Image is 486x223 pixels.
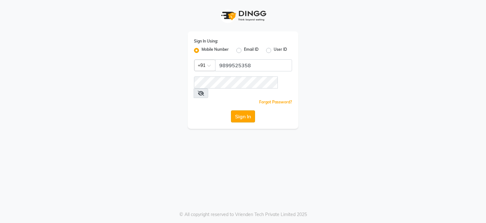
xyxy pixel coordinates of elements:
button: Sign In [231,110,255,122]
a: Forgot Password? [259,100,292,104]
label: Mobile Number [202,47,229,54]
input: Username [194,76,278,89]
img: logo1.svg [218,6,268,25]
label: User ID [274,47,287,54]
label: Email ID [244,47,259,54]
label: Sign In Using: [194,38,218,44]
input: Username [215,59,292,71]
